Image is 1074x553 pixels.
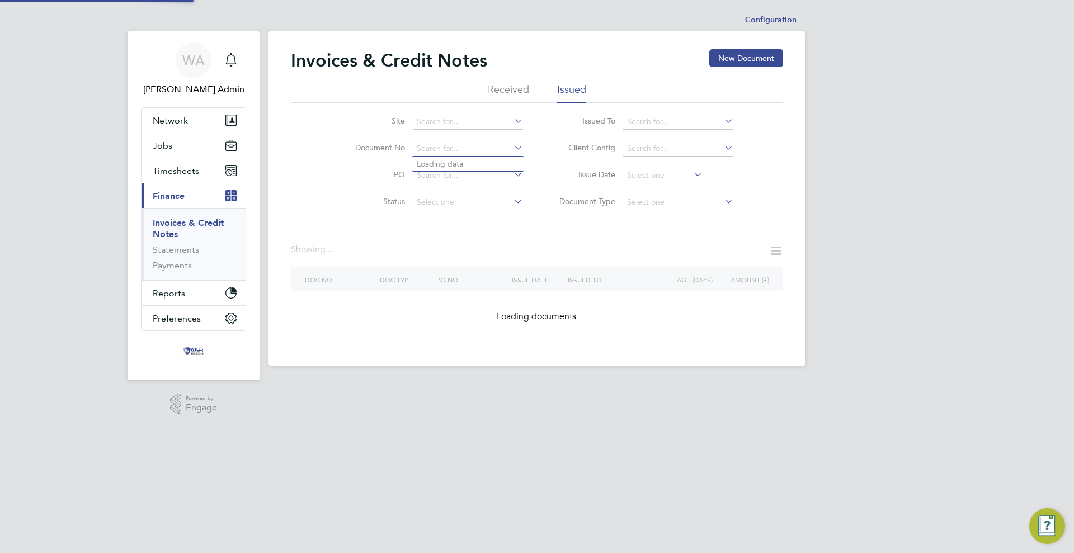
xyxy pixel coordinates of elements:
[182,53,205,68] span: WA
[623,168,703,183] input: Select one
[142,306,246,330] button: Preferences
[141,342,246,360] a: Go to home page
[153,115,188,126] span: Network
[142,108,246,133] button: Network
[623,114,733,130] input: Search for...
[551,169,615,179] label: Issue Date
[153,218,224,239] a: Invoices & Credit Notes
[153,260,192,271] a: Payments
[341,196,405,206] label: Status
[1029,508,1065,544] button: Engage Resource Center
[557,83,586,103] li: Issued
[142,281,246,305] button: Reports
[141,42,246,96] a: WA[PERSON_NAME] Admin
[341,143,405,153] label: Document No
[623,141,733,157] input: Search for...
[551,143,615,153] label: Client Config
[291,244,335,256] div: Showing
[142,208,246,280] div: Finance
[341,169,405,179] label: PO
[186,403,217,413] span: Engage
[153,244,199,255] a: Statements
[551,196,615,206] label: Document Type
[341,116,405,126] label: Site
[745,9,797,31] li: Configuration
[128,31,260,380] nav: Main navigation
[153,166,199,176] span: Timesheets
[153,288,185,299] span: Reports
[153,191,185,201] span: Finance
[412,157,524,171] li: Loading data
[142,183,246,208] button: Finance
[413,168,523,183] input: Search for...
[142,133,246,158] button: Jobs
[153,140,172,151] span: Jobs
[326,244,332,255] span: ...
[623,195,733,210] input: Select one
[180,342,207,360] img: wills-security-logo-retina.png
[413,114,523,130] input: Search for...
[413,195,523,210] input: Select one
[709,49,783,67] button: New Document
[141,83,246,96] span: Wills Admin
[142,158,246,183] button: Timesheets
[291,49,487,72] h2: Invoices & Credit Notes
[551,116,615,126] label: Issued To
[170,394,218,415] a: Powered byEngage
[153,313,201,324] span: Preferences
[413,141,523,157] input: Search for...
[488,83,529,103] li: Received
[186,394,217,403] span: Powered by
